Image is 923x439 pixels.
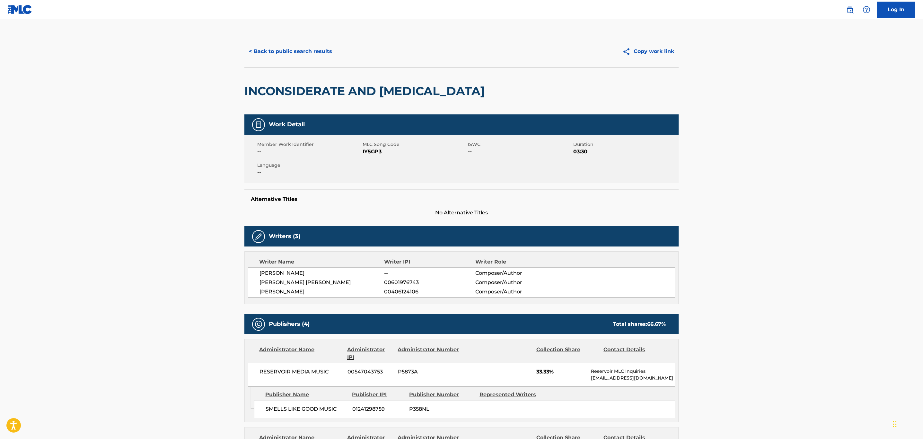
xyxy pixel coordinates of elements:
[843,3,856,16] a: Public Search
[244,43,337,59] button: < Back to public search results
[468,148,572,156] span: --
[536,368,586,376] span: 33.33%
[409,391,475,399] div: Publisher Number
[266,405,347,413] span: SMELLS LIKE GOOD MUSIC
[259,368,343,376] span: RESERVOIR MEDIA MUSIC
[259,269,384,277] span: [PERSON_NAME]
[259,288,384,296] span: [PERSON_NAME]
[257,148,361,156] span: --
[468,141,572,148] span: ISWC
[384,288,475,296] span: 00406124106
[398,368,460,376] span: P5873A
[255,320,262,328] img: Publishers
[363,148,466,156] span: IY5GP3
[255,233,262,240] img: Writers
[265,391,347,399] div: Publisher Name
[613,320,666,328] div: Total shares:
[8,5,32,14] img: MLC Logo
[257,141,361,148] span: Member Work Identifier
[475,279,558,286] span: Composer/Author
[251,196,672,202] h5: Alternative Titles
[244,84,488,98] h2: INCONSIDERATE AND [MEDICAL_DATA]
[269,320,310,328] h5: Publishers (4)
[257,162,361,169] span: Language
[244,209,679,217] span: No Alternative Titles
[647,321,666,327] span: 66.67 %
[347,368,393,376] span: 00547043753
[536,346,599,361] div: Collection Share
[475,258,558,266] div: Writer Role
[384,279,475,286] span: 00601976743
[618,43,679,59] button: Copy work link
[863,6,870,13] img: help
[352,391,404,399] div: Publisher IPI
[269,233,300,240] h5: Writers (3)
[475,269,558,277] span: Composer/Author
[877,2,915,18] a: Log In
[409,405,475,413] span: P358NL
[591,375,675,381] p: [EMAIL_ADDRESS][DOMAIN_NAME]
[622,48,634,56] img: Copy work link
[573,141,677,148] span: Duration
[603,346,666,361] div: Contact Details
[893,415,897,434] div: Drag
[384,258,476,266] div: Writer IPI
[891,408,923,439] iframe: Chat Widget
[347,346,393,361] div: Administrator IPI
[259,279,384,286] span: [PERSON_NAME] [PERSON_NAME]
[479,391,545,399] div: Represented Writers
[363,141,466,148] span: MLC Song Code
[573,148,677,156] span: 03:30
[475,288,558,296] span: Composer/Author
[352,405,404,413] span: 01241298759
[591,368,675,375] p: Reservoir MLC Inquiries
[384,269,475,277] span: --
[398,346,460,361] div: Administrator Number
[846,6,854,13] img: search
[257,169,361,176] span: --
[259,346,342,361] div: Administrator Name
[255,121,262,129] img: Work Detail
[860,3,873,16] div: Help
[259,258,384,266] div: Writer Name
[269,121,305,128] h5: Work Detail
